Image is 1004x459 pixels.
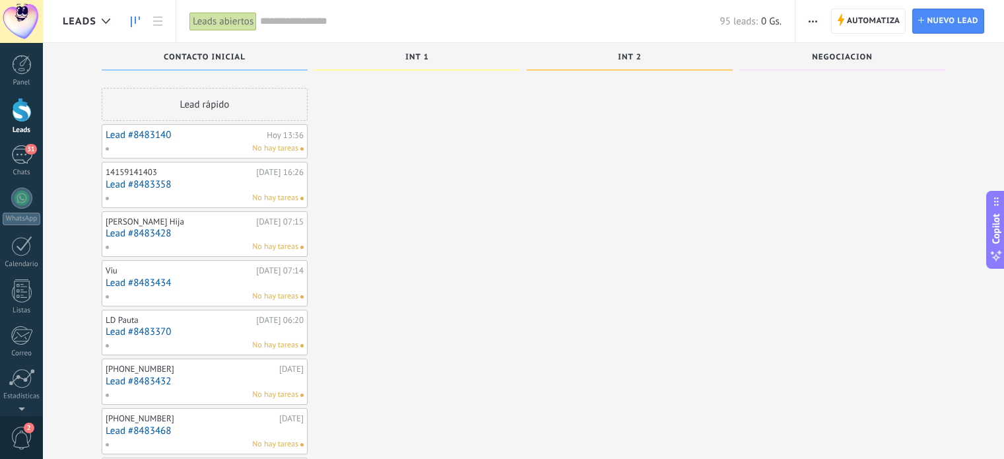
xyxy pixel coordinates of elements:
div: Leads abiertos [189,12,257,31]
div: Panel [3,79,41,87]
div: Listas [3,306,41,315]
span: No hay tareas [252,439,298,450]
span: Int 1 [405,53,428,62]
span: Contacto inicial [164,53,246,62]
span: No hay nada asignado [300,344,304,347]
span: No hay nada asignado [300,147,304,151]
span: Leads [63,15,96,28]
a: Lead #8483140 [106,129,263,141]
div: Viu [106,265,253,276]
span: No hay tareas [252,192,298,204]
span: No hay tareas [252,339,298,351]
span: Nuevo lead [927,9,978,33]
span: 0 Gs. [761,15,782,28]
span: No hay tareas [252,241,298,253]
span: No hay nada asignado [300,443,304,446]
div: [DATE] 16:26 [256,167,304,178]
div: [DATE] 07:15 [256,217,304,227]
div: Calendario [3,260,41,269]
div: [PERSON_NAME] Hija [106,217,253,227]
a: Lead #8483370 [106,326,304,337]
div: Negociacion [746,53,939,64]
span: Copilot [989,213,1003,244]
span: Negociacion [812,53,873,62]
div: LD Pauta [106,315,253,326]
button: Más [803,9,822,34]
span: 2 [24,423,34,433]
div: Chats [3,168,41,177]
div: Int 1 [321,53,514,64]
a: Lead #8483432 [106,376,304,387]
div: Lead rápido [102,88,308,121]
span: No hay nada asignado [300,394,304,397]
div: [DATE] 07:14 [256,265,304,276]
div: Correo [3,349,41,358]
a: Automatiza [831,9,906,34]
div: [DATE] [279,364,304,374]
div: [DATE] 06:20 [256,315,304,326]
span: No hay tareas [252,389,298,401]
a: Lead #8483468 [106,425,304,437]
span: No hay nada asignado [300,197,304,200]
span: 31 [25,144,36,155]
div: Leads [3,126,41,135]
a: Lista [147,9,169,34]
div: WhatsApp [3,213,40,225]
span: Automatiza [847,9,900,33]
div: Hoy 13:36 [267,131,304,139]
span: No hay nada asignado [300,246,304,249]
span: No hay nada asignado [300,295,304,299]
span: No hay tareas [252,291,298,302]
span: No hay tareas [252,143,298,155]
a: Lead #8483428 [106,228,304,239]
a: Leads [124,9,147,34]
div: 14159141403 [106,167,253,178]
div: Int 2 [533,53,726,64]
a: Nuevo lead [912,9,984,34]
div: Contacto inicial [108,53,301,64]
div: [PHONE_NUMBER] [106,413,276,424]
span: Int 2 [618,53,641,62]
a: Lead #8483434 [106,277,304,289]
div: Estadísticas [3,392,41,401]
div: [PHONE_NUMBER] [106,364,276,374]
a: Lead #8483358 [106,179,304,190]
span: 95 leads: [720,15,758,28]
div: [DATE] [279,413,304,424]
